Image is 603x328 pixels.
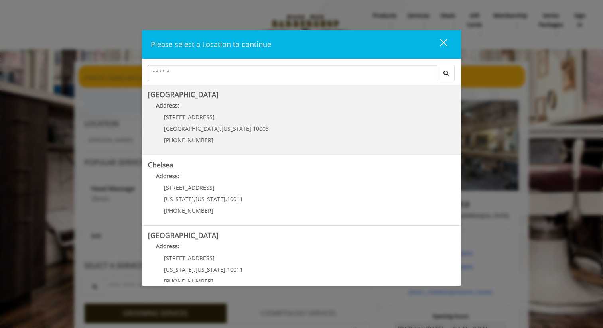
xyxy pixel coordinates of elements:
[194,195,195,203] span: ,
[195,266,225,273] span: [US_STATE]
[431,38,447,50] div: close dialog
[148,65,437,81] input: Search Center
[441,70,451,76] i: Search button
[151,39,271,49] span: Please select a Location to continue
[195,195,225,203] span: [US_STATE]
[164,277,213,285] span: [PHONE_NUMBER]
[148,65,455,85] div: Center Select
[164,207,213,214] span: [PHONE_NUMBER]
[253,125,269,132] span: 10003
[164,254,215,262] span: [STREET_ADDRESS]
[221,125,251,132] span: [US_STATE]
[225,266,227,273] span: ,
[227,266,243,273] span: 10011
[148,90,219,99] b: [GEOGRAPHIC_DATA]
[148,160,173,169] b: Chelsea
[164,184,215,191] span: [STREET_ADDRESS]
[164,266,194,273] span: [US_STATE]
[156,242,179,250] b: Address:
[220,125,221,132] span: ,
[225,195,227,203] span: ,
[164,195,194,203] span: [US_STATE]
[251,125,253,132] span: ,
[156,172,179,180] b: Address:
[148,230,219,240] b: [GEOGRAPHIC_DATA]
[156,102,179,109] b: Address:
[425,36,452,53] button: close dialog
[164,136,213,144] span: [PHONE_NUMBER]
[164,125,220,132] span: [GEOGRAPHIC_DATA]
[164,113,215,121] span: [STREET_ADDRESS]
[194,266,195,273] span: ,
[227,195,243,203] span: 10011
